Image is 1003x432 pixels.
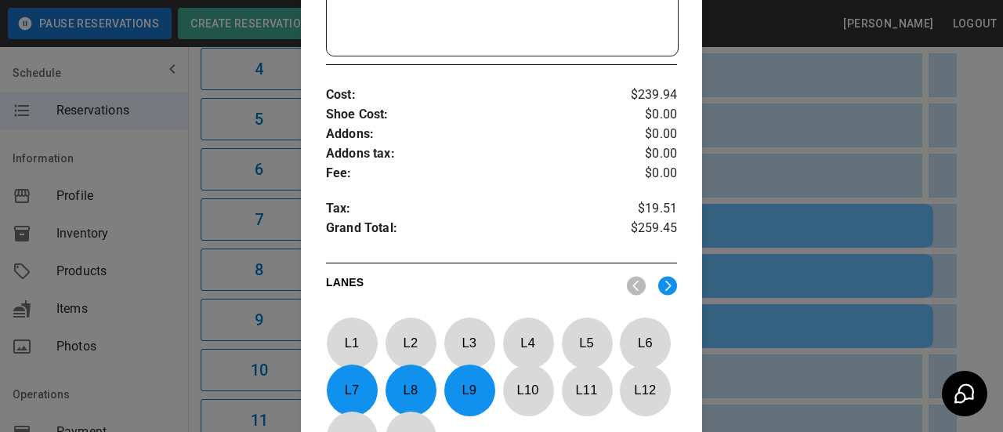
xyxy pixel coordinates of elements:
[618,105,677,125] p: $0.00
[326,105,618,125] p: Shoe Cost :
[619,325,671,361] p: L 6
[618,144,677,164] p: $0.00
[326,372,378,408] p: L 7
[326,219,618,242] p: Grand Total :
[326,274,614,296] p: LANES
[627,276,646,296] img: nav_left.svg
[561,372,613,408] p: L 11
[444,325,495,361] p: L 3
[385,325,436,361] p: L 2
[385,372,436,408] p: L 8
[618,199,677,219] p: $19.51
[561,325,613,361] p: L 5
[326,164,618,183] p: Fee :
[326,144,618,164] p: Addons tax :
[658,276,677,296] img: right.svg
[618,125,677,144] p: $0.00
[618,85,677,105] p: $239.94
[326,325,378,361] p: L 1
[618,164,677,183] p: $0.00
[326,85,618,105] p: Cost :
[444,372,495,408] p: L 9
[326,125,618,144] p: Addons :
[619,372,671,408] p: L 12
[502,372,554,408] p: L 10
[326,199,618,219] p: Tax :
[502,325,554,361] p: L 4
[618,219,677,242] p: $259.45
